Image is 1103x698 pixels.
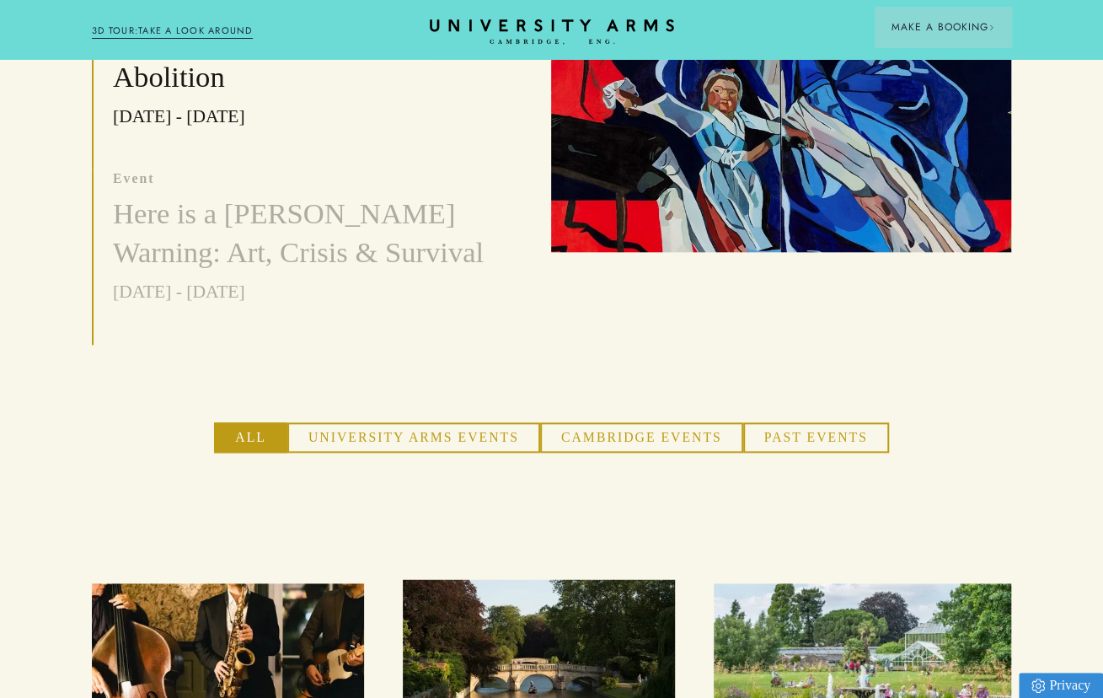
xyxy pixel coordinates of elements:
h3: Here is a [PERSON_NAME] Warning: Art, Crisis & Survival [113,194,512,271]
a: Home [430,19,674,46]
a: 3D TOUR:TAKE A LOOK AROUND [92,24,253,39]
button: All [214,422,287,452]
p: [DATE] - [DATE] [113,277,512,306]
a: Privacy [1019,673,1103,698]
p: event [113,169,512,188]
button: University Arms Events [287,422,540,452]
button: Past Events [743,422,889,452]
img: Arrow icon [988,24,994,30]
span: Make a Booking [892,19,994,35]
button: Cambridge Events [540,422,743,452]
img: Privacy [1031,679,1045,693]
p: [DATE] - [DATE] [113,102,512,131]
button: Make a BookingArrow icon [875,7,1011,47]
a: event Here is a [PERSON_NAME] Warning: Art, Crisis & Survival [DATE] - [DATE] [94,169,512,306]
